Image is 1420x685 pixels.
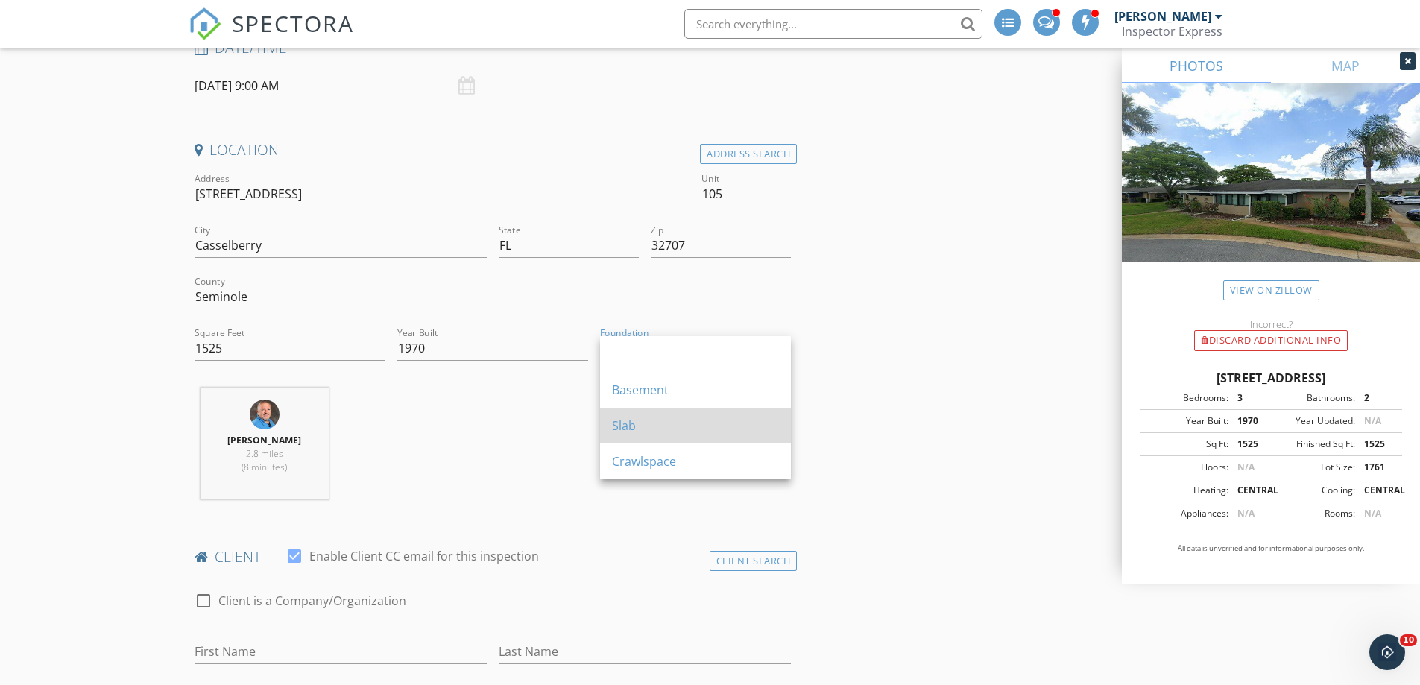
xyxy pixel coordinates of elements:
div: Client Search [710,551,798,571]
div: 1970 [1228,414,1271,428]
div: Cooling: [1271,484,1355,497]
div: 1525 [1228,438,1271,451]
div: Year Built: [1144,414,1228,428]
div: Inspector Express [1122,24,1222,39]
span: N/A [1237,461,1255,473]
strong: [PERSON_NAME] [227,434,301,446]
span: (8 minutes) [242,461,287,473]
iframe: Intercom live chat [1369,634,1405,670]
a: View on Zillow [1223,280,1319,300]
div: Crawlspace [612,452,779,470]
div: 2 [1355,391,1398,405]
div: [PERSON_NAME] [1114,9,1211,24]
a: MAP [1271,48,1420,83]
div: CENTRAL [1355,484,1398,497]
div: Appliances: [1144,507,1228,520]
div: Rooms: [1271,507,1355,520]
input: Select date [195,68,487,104]
img: 117148796207760668734.jpg [250,400,280,429]
div: Incorrect? [1122,318,1420,330]
div: Lot Size: [1271,461,1355,474]
a: PHOTOS [1122,48,1271,83]
span: 10 [1400,634,1417,646]
div: Finished Sq Ft: [1271,438,1355,451]
span: 2.8 miles [246,447,283,460]
input: Search everything... [684,9,982,39]
div: Year Updated: [1271,414,1355,428]
div: [STREET_ADDRESS] [1140,369,1402,387]
img: The Best Home Inspection Software - Spectora [189,7,221,40]
div: Basement [612,381,779,399]
span: N/A [1364,507,1381,520]
div: Discard Additional info [1194,330,1348,351]
div: Heating: [1144,484,1228,497]
div: CENTRAL [1228,484,1271,497]
h4: client [195,547,792,566]
img: streetview [1122,83,1420,298]
div: Bathrooms: [1271,391,1355,405]
div: 3 [1228,391,1271,405]
div: Bedrooms: [1144,391,1228,405]
span: N/A [1237,507,1255,520]
div: Address Search [700,144,797,164]
div: 1525 [1355,438,1398,451]
span: SPECTORA [232,7,354,39]
a: SPECTORA [189,20,354,51]
h4: Location [195,140,792,160]
div: Floors: [1144,461,1228,474]
div: Sq Ft: [1144,438,1228,451]
div: 1761 [1355,461,1398,474]
label: Enable Client CC email for this inspection [309,549,539,564]
div: Slab [612,417,779,435]
p: All data is unverified and for informational purposes only. [1140,543,1402,554]
span: N/A [1364,414,1381,427]
label: Client is a Company/Organization [218,593,406,608]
